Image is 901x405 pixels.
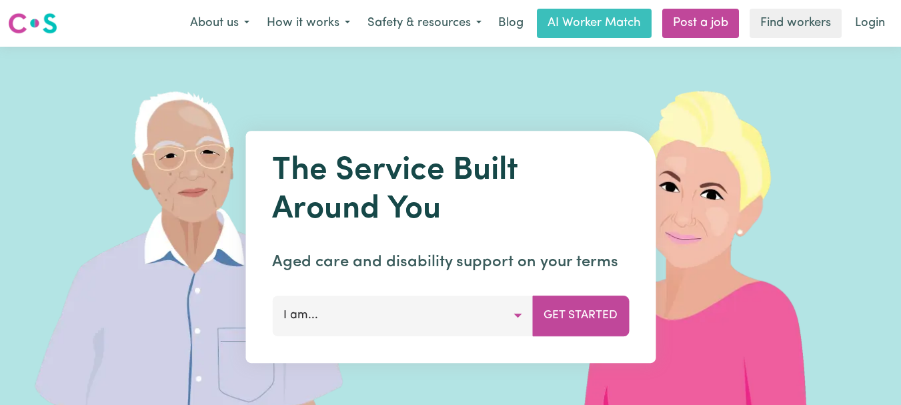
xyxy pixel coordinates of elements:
a: Find workers [750,9,842,38]
a: Careseekers logo [8,8,57,39]
h1: The Service Built Around You [272,152,629,229]
button: I am... [272,296,533,336]
a: Blog [490,9,532,38]
p: Aged care and disability support on your terms [272,250,629,274]
button: How it works [258,9,359,37]
button: Get Started [532,296,629,336]
img: Careseekers logo [8,11,57,35]
a: AI Worker Match [537,9,652,38]
button: Safety & resources [359,9,490,37]
a: Post a job [662,9,739,38]
button: About us [181,9,258,37]
a: Login [847,9,893,38]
